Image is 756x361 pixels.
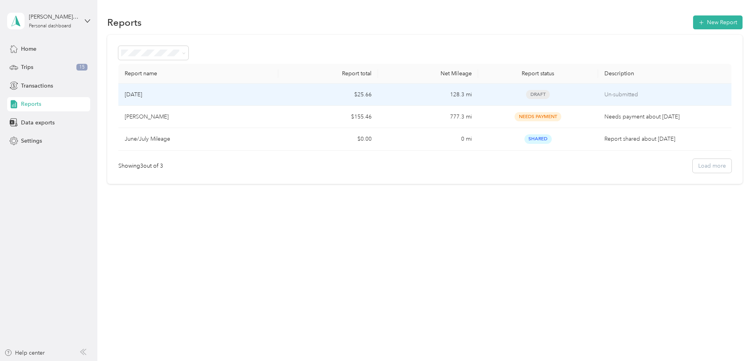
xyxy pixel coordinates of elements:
[524,134,552,143] span: Shared
[118,162,163,170] div: Showing 3 out of 3
[604,135,725,143] p: Report shared about [DATE]
[29,13,78,21] div: [PERSON_NAME][EMAIL_ADDRESS][PERSON_NAME][DOMAIN_NAME]
[378,106,478,128] td: 777.3 mi
[378,128,478,150] td: 0 mi
[118,64,278,84] th: Report name
[125,135,170,143] p: June/July Mileage
[21,100,41,108] span: Reports
[604,113,725,121] p: Needs payment about [DATE]
[515,112,561,121] span: Needs Payment
[125,90,142,99] p: [DATE]
[21,45,36,53] span: Home
[693,15,743,29] button: New Report
[4,349,45,357] button: Help center
[29,24,71,29] div: Personal dashboard
[604,90,725,99] p: Un-submitted
[21,118,55,127] span: Data exports
[21,82,53,90] span: Transactions
[598,64,731,84] th: Description
[107,18,142,27] h1: Reports
[278,128,378,150] td: $0.00
[378,84,478,106] td: 128.3 mi
[526,90,550,99] span: Draft
[125,113,169,121] p: [PERSON_NAME]
[278,84,378,106] td: $25.66
[378,64,478,84] th: Net Mileage
[278,106,378,128] td: $155.46
[76,64,87,71] span: 15
[21,63,33,71] span: Trips
[484,70,592,77] div: Report status
[21,137,42,145] span: Settings
[278,64,378,84] th: Report total
[712,317,756,361] iframe: Everlance-gr Chat Button Frame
